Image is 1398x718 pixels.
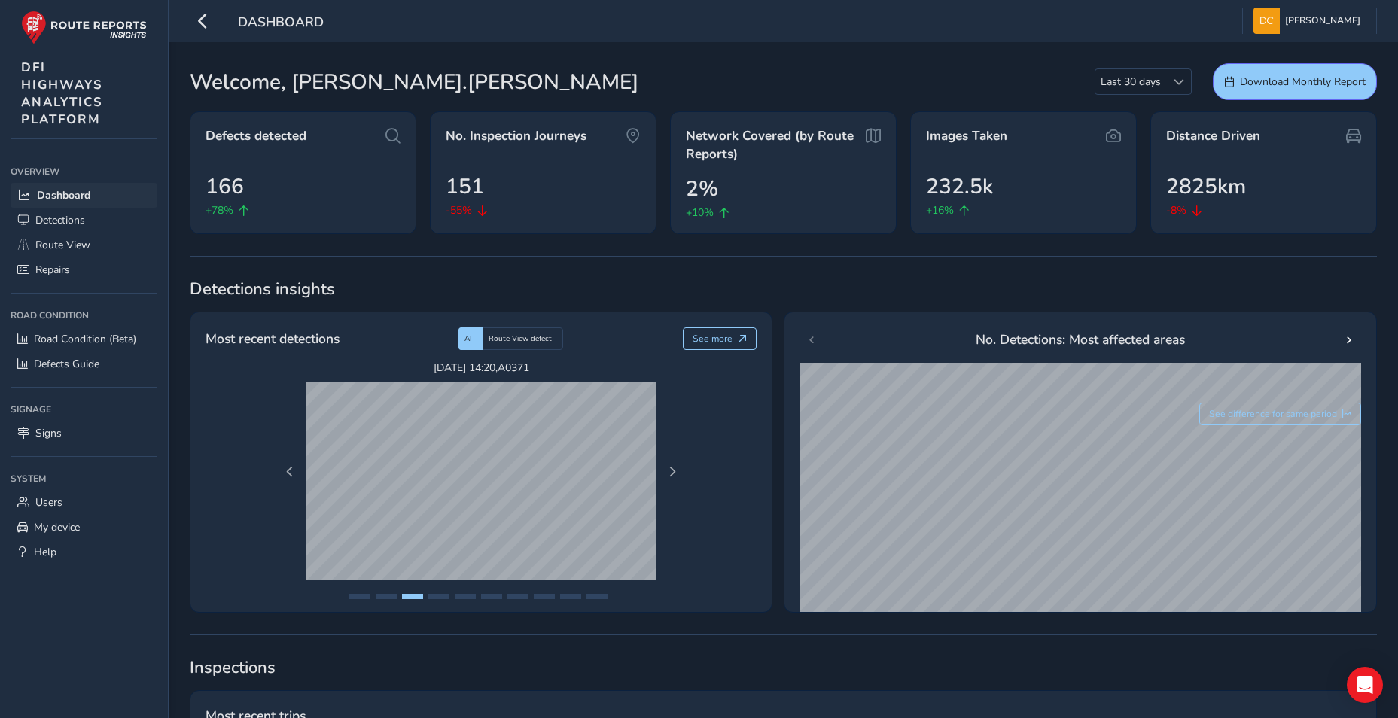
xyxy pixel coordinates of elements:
span: +78% [206,202,233,218]
button: Page 5 [455,594,476,599]
span: Network Covered (by Route Reports) [686,127,861,163]
span: Welcome, [PERSON_NAME].[PERSON_NAME] [190,66,638,98]
button: Previous Page [279,461,300,482]
span: 151 [446,171,484,202]
button: Next Page [662,461,683,482]
button: Page 2 [376,594,397,599]
span: Help [34,545,56,559]
span: 2% [686,173,718,205]
span: Most recent detections [206,329,340,348]
span: 2825km [1166,171,1246,202]
img: diamond-layout [1253,8,1280,34]
span: See difference for same period [1209,408,1337,420]
div: Signage [11,398,157,421]
button: Page 3 [402,594,423,599]
span: Detections [35,213,85,227]
a: Signs [11,421,157,446]
span: Download Monthly Report [1240,75,1366,89]
span: No. Detections: Most affected areas [976,330,1185,349]
span: Defects detected [206,127,306,145]
span: Route View defect [489,333,552,344]
div: System [11,467,157,490]
a: Route View [11,233,157,257]
div: Open Intercom Messenger [1347,667,1383,703]
button: Page 9 [560,594,581,599]
span: Defects Guide [34,357,99,371]
span: Last 30 days [1095,69,1166,94]
button: Page 6 [481,594,502,599]
button: Page 10 [586,594,608,599]
span: 232.5k [926,171,993,202]
span: Repairs [35,263,70,277]
span: Users [35,495,62,510]
a: Dashboard [11,183,157,208]
button: See more [683,327,757,350]
span: -55% [446,202,472,218]
img: rr logo [21,11,147,44]
span: Dashboard [238,13,324,34]
button: [PERSON_NAME] [1253,8,1366,34]
button: See difference for same period [1199,403,1362,425]
button: Page 4 [428,594,449,599]
span: -8% [1166,202,1186,218]
a: My device [11,515,157,540]
span: +10% [686,205,714,221]
span: My device [34,520,80,534]
div: Road Condition [11,304,157,327]
span: See more [693,333,733,345]
span: [PERSON_NAME] [1285,8,1360,34]
span: AI [464,333,472,344]
button: Page 7 [507,594,528,599]
span: +16% [926,202,954,218]
button: Page 1 [349,594,370,599]
span: Signs [35,426,62,440]
span: Route View [35,238,90,252]
span: Inspections [190,656,1377,679]
span: Road Condition (Beta) [34,332,136,346]
button: Download Monthly Report [1213,63,1377,100]
a: Road Condition (Beta) [11,327,157,351]
span: Dashboard [37,188,90,202]
a: Help [11,540,157,564]
div: Overview [11,160,157,183]
span: 166 [206,171,244,202]
span: DFI HIGHWAYS ANALYTICS PLATFORM [21,59,103,128]
span: Detections insights [190,278,1377,300]
a: Users [11,490,157,515]
a: Repairs [11,257,157,282]
span: No. Inspection Journeys [446,127,586,145]
a: Detections [11,208,157,233]
span: Images Taken [926,127,1007,145]
div: AI [458,327,483,350]
div: Route View defect [483,327,563,350]
button: Page 8 [534,594,555,599]
span: Distance Driven [1166,127,1260,145]
span: [DATE] 14:20 , A0371 [306,361,656,375]
a: Defects Guide [11,351,157,376]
